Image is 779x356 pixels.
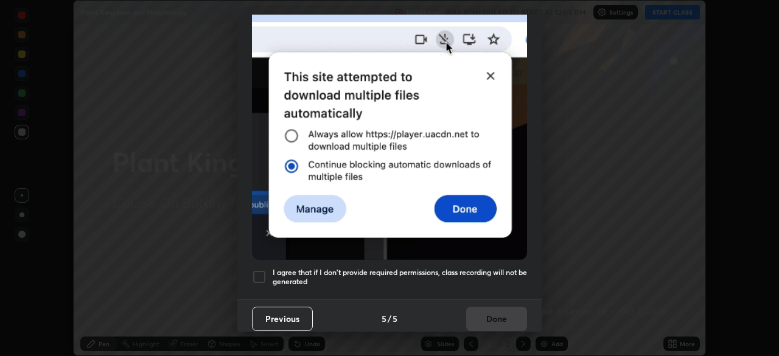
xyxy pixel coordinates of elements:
h4: 5 [382,312,386,325]
button: Previous [252,307,313,331]
h5: I agree that if I don't provide required permissions, class recording will not be generated [273,268,527,287]
h4: / [388,312,391,325]
h4: 5 [393,312,397,325]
